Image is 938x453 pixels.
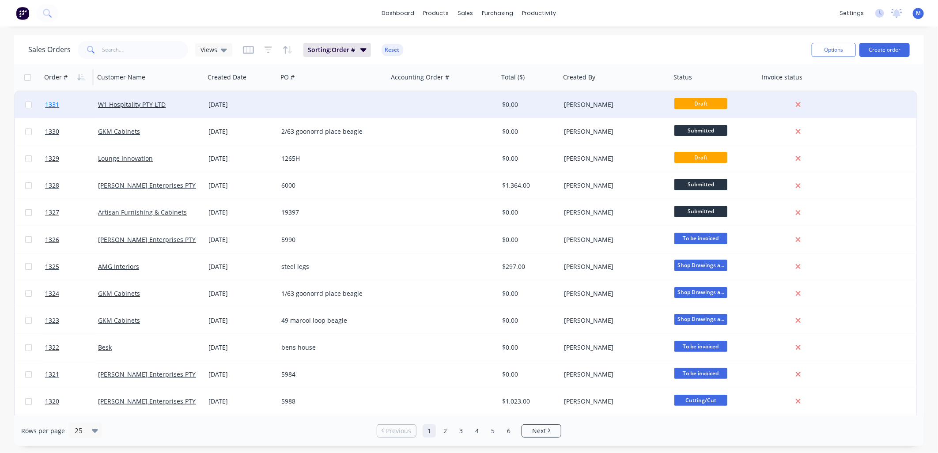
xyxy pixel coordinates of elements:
[835,7,868,20] div: settings
[502,100,554,109] div: $0.00
[564,370,662,379] div: [PERSON_NAME]
[45,235,59,244] span: 1326
[45,181,59,190] span: 1328
[674,233,727,244] span: To be invoiced
[382,44,403,56] button: Reset
[208,397,274,406] div: [DATE]
[45,208,59,217] span: 1327
[102,41,189,59] input: Search...
[208,262,274,271] div: [DATE]
[674,152,727,163] span: Draft
[28,45,71,54] h1: Sales Orders
[45,118,98,145] a: 1330
[564,100,662,109] div: [PERSON_NAME]
[45,91,98,118] a: 1331
[45,343,59,352] span: 1322
[674,287,727,298] span: Shop Drawings a...
[532,427,546,435] span: Next
[45,280,98,307] a: 1324
[281,316,379,325] div: 49 marool loop beagle
[674,368,727,379] span: To be invoiced
[21,427,65,435] span: Rows per page
[502,289,554,298] div: $0.00
[200,45,217,54] span: Views
[98,343,112,351] a: Besk
[478,7,518,20] div: purchasing
[281,208,379,217] div: 19397
[673,73,692,82] div: Status
[281,235,379,244] div: 5990
[564,208,662,217] div: [PERSON_NAME]
[502,127,554,136] div: $0.00
[45,397,59,406] span: 1320
[98,154,153,162] a: Lounge Innovation
[45,262,59,271] span: 1325
[45,226,98,253] a: 1326
[419,7,454,20] div: products
[281,181,379,190] div: 6000
[564,397,662,406] div: [PERSON_NAME]
[674,98,727,109] span: Draft
[502,343,554,352] div: $0.00
[564,127,662,136] div: [PERSON_NAME]
[98,127,140,136] a: GKM Cabinets
[564,343,662,352] div: [PERSON_NAME]
[423,424,436,438] a: Page 1 is your current page
[208,235,274,244] div: [DATE]
[281,343,379,352] div: bens house
[281,127,379,136] div: 2/63 goonorrd place beagle
[281,154,379,163] div: 1265H
[762,73,802,82] div: Invoice status
[674,314,727,325] span: Shop Drawings a...
[454,7,478,20] div: sales
[98,397,208,405] a: [PERSON_NAME] Enterprises PTY LTD
[45,154,59,163] span: 1329
[373,424,565,438] ul: Pagination
[674,395,727,406] span: Cutting/Cut
[564,262,662,271] div: [PERSON_NAME]
[98,181,208,189] a: [PERSON_NAME] Enterprises PTY LTD
[564,181,662,190] div: [PERSON_NAME]
[674,260,727,271] span: Shop Drawings a...
[454,424,468,438] a: Page 3
[208,316,274,325] div: [DATE]
[518,7,561,20] div: productivity
[97,73,145,82] div: Customer Name
[386,427,412,435] span: Previous
[45,370,59,379] span: 1321
[45,172,98,199] a: 1328
[45,100,59,109] span: 1331
[674,179,727,190] span: Submitted
[303,43,371,57] button: Sorting:Order #
[281,262,379,271] div: steel legs
[563,73,595,82] div: Created By
[98,370,208,378] a: [PERSON_NAME] Enterprises PTY LTD
[281,370,379,379] div: 5984
[470,424,484,438] a: Page 4
[98,100,166,109] a: W1 Hospitality PTY LTD
[45,316,59,325] span: 1323
[45,199,98,226] a: 1327
[391,73,449,82] div: Accounting Order #
[439,424,452,438] a: Page 2
[674,341,727,352] span: To be invoiced
[502,235,554,244] div: $0.00
[522,427,561,435] a: Next page
[208,208,274,217] div: [DATE]
[16,7,29,20] img: Factory
[486,424,499,438] a: Page 5
[564,316,662,325] div: [PERSON_NAME]
[916,9,921,17] span: M
[378,7,419,20] a: dashboard
[281,289,379,298] div: 1/63 goonorrd place beagle
[45,145,98,172] a: 1329
[674,125,727,136] span: Submitted
[674,206,727,217] span: Submitted
[308,45,355,54] span: Sorting: Order #
[45,361,98,388] a: 1321
[45,334,98,361] a: 1322
[98,208,187,216] a: Artisan Furnishing & Cabinets
[98,235,208,244] a: [PERSON_NAME] Enterprises PTY LTD
[208,73,246,82] div: Created Date
[208,181,274,190] div: [DATE]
